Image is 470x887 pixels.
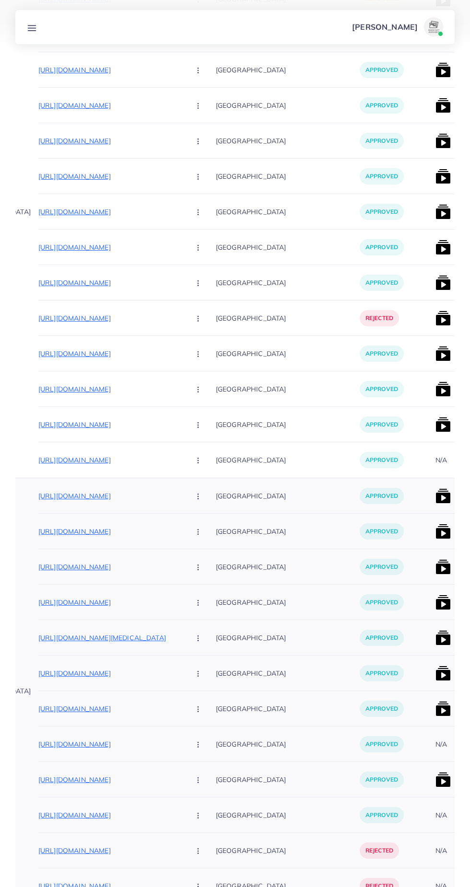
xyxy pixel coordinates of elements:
[360,701,404,717] p: approved
[216,307,360,329] p: [GEOGRAPHIC_DATA]
[360,275,404,291] p: approved
[435,666,451,681] img: list product video
[216,733,360,755] p: [GEOGRAPHIC_DATA]
[360,133,404,149] p: approved
[435,417,451,432] img: list product video
[360,62,404,78] p: approved
[360,381,404,397] p: approved
[38,668,182,679] p: [URL][DOMAIN_NAME]
[435,455,447,465] div: N/A
[360,310,399,326] p: rejected
[216,627,360,648] p: [GEOGRAPHIC_DATA]
[216,556,360,577] p: [GEOGRAPHIC_DATA]
[360,842,399,859] p: rejected
[38,526,182,537] p: [URL][DOMAIN_NAME]
[347,17,447,36] a: [PERSON_NAME]avatar
[435,810,447,820] div: N/A
[38,242,182,253] p: [URL][DOMAIN_NAME]
[216,236,360,258] p: [GEOGRAPHIC_DATA]
[435,98,451,113] img: list product video
[360,416,404,433] p: approved
[360,346,404,362] p: approved
[38,206,182,218] p: [URL][DOMAIN_NAME]
[360,452,404,468] p: approved
[38,383,182,395] p: [URL][DOMAIN_NAME]
[360,772,404,788] p: approved
[216,414,360,435] p: [GEOGRAPHIC_DATA]
[352,21,418,33] p: [PERSON_NAME]
[360,594,404,611] p: approved
[216,59,360,81] p: [GEOGRAPHIC_DATA]
[216,165,360,187] p: [GEOGRAPHIC_DATA]
[435,701,451,716] img: list product video
[424,17,443,36] img: avatar
[360,488,404,504] p: approved
[360,239,404,255] p: approved
[435,311,451,326] img: list product video
[38,632,182,644] p: [URL][DOMAIN_NAME][MEDICAL_DATA]
[435,275,451,290] img: list product video
[216,130,360,151] p: [GEOGRAPHIC_DATA]
[435,630,451,645] img: list product video
[360,204,404,220] p: approved
[38,312,182,324] p: [URL][DOMAIN_NAME]
[38,561,182,573] p: [URL][DOMAIN_NAME]
[435,488,451,504] img: list product video
[38,454,182,466] p: [URL][DOMAIN_NAME]
[216,272,360,293] p: [GEOGRAPHIC_DATA]
[360,630,404,646] p: approved
[216,662,360,684] p: [GEOGRAPHIC_DATA]
[38,738,182,750] p: [URL][DOMAIN_NAME]
[216,485,360,507] p: [GEOGRAPHIC_DATA]
[360,807,404,823] p: approved
[435,240,451,255] img: list product video
[38,809,182,821] p: [URL][DOMAIN_NAME]
[435,133,451,149] img: list product video
[435,846,447,855] div: N/A
[38,100,182,111] p: [URL][DOMAIN_NAME]
[360,168,404,184] p: approved
[435,524,451,539] img: list product video
[435,204,451,219] img: list product video
[360,97,404,114] p: approved
[216,591,360,613] p: [GEOGRAPHIC_DATA]
[435,739,447,749] div: N/A
[216,94,360,116] p: [GEOGRAPHIC_DATA]
[38,64,182,76] p: [URL][DOMAIN_NAME]
[38,597,182,608] p: [URL][DOMAIN_NAME]
[360,523,404,540] p: approved
[216,449,360,471] p: [GEOGRAPHIC_DATA]
[38,171,182,182] p: [URL][DOMAIN_NAME]
[216,201,360,222] p: [GEOGRAPHIC_DATA]
[435,346,451,361] img: list product video
[435,381,451,397] img: list product video
[435,169,451,184] img: list product video
[360,559,404,575] p: approved
[38,845,182,856] p: [URL][DOMAIN_NAME]
[38,490,182,502] p: [URL][DOMAIN_NAME]
[38,419,182,430] p: [URL][DOMAIN_NAME]
[216,769,360,790] p: [GEOGRAPHIC_DATA]
[216,804,360,826] p: [GEOGRAPHIC_DATA]
[435,772,451,787] img: list product video
[360,665,404,681] p: approved
[38,277,182,288] p: [URL][DOMAIN_NAME]
[38,135,182,147] p: [URL][DOMAIN_NAME]
[38,348,182,359] p: [URL][DOMAIN_NAME]
[216,343,360,364] p: [GEOGRAPHIC_DATA]
[38,703,182,714] p: [URL][DOMAIN_NAME]
[360,736,404,752] p: approved
[216,840,360,861] p: [GEOGRAPHIC_DATA]
[435,559,451,575] img: list product video
[38,774,182,785] p: [URL][DOMAIN_NAME]
[435,595,451,610] img: list product video
[216,520,360,542] p: [GEOGRAPHIC_DATA]
[216,698,360,719] p: [GEOGRAPHIC_DATA]
[435,62,451,78] img: list product video
[216,378,360,400] p: [GEOGRAPHIC_DATA]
